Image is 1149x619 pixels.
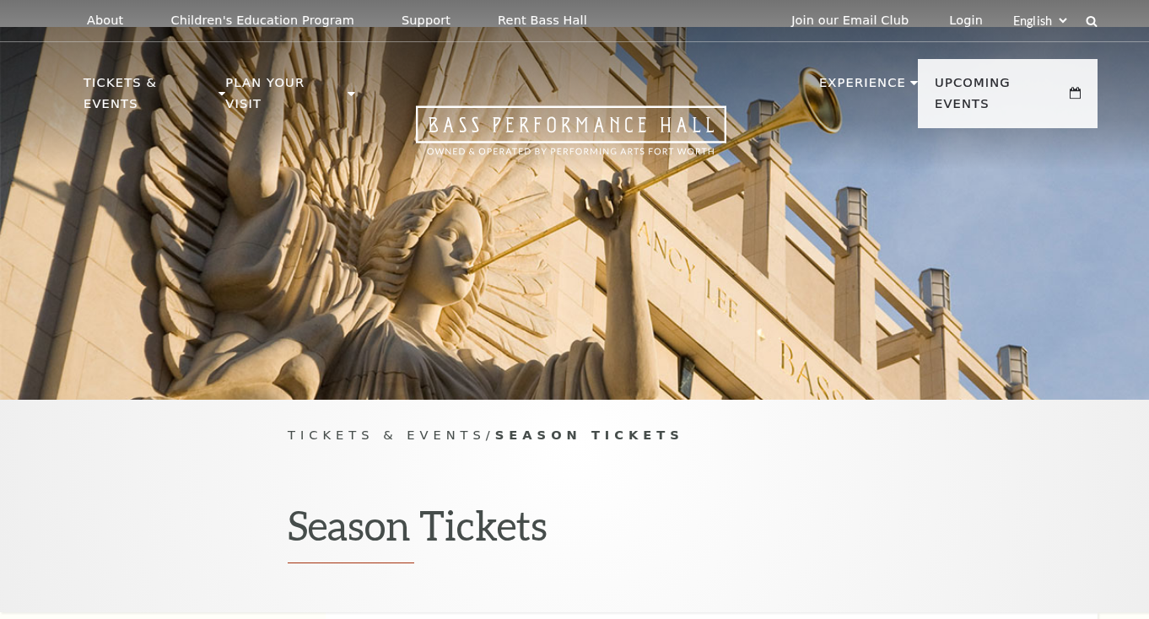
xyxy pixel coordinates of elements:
[87,13,123,28] p: About
[288,501,861,563] h1: Season Tickets
[288,428,486,442] span: Tickets & Events
[495,428,684,442] span: Season Tickets
[170,13,354,28] p: Children's Education Program
[402,13,450,28] p: Support
[1010,13,1070,29] select: Select:
[225,73,343,124] p: Plan Your Visit
[819,73,906,103] p: Experience
[935,73,1065,124] p: Upcoming Events
[288,425,861,446] p: /
[84,73,214,124] p: Tickets & Events
[498,13,587,28] p: Rent Bass Hall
